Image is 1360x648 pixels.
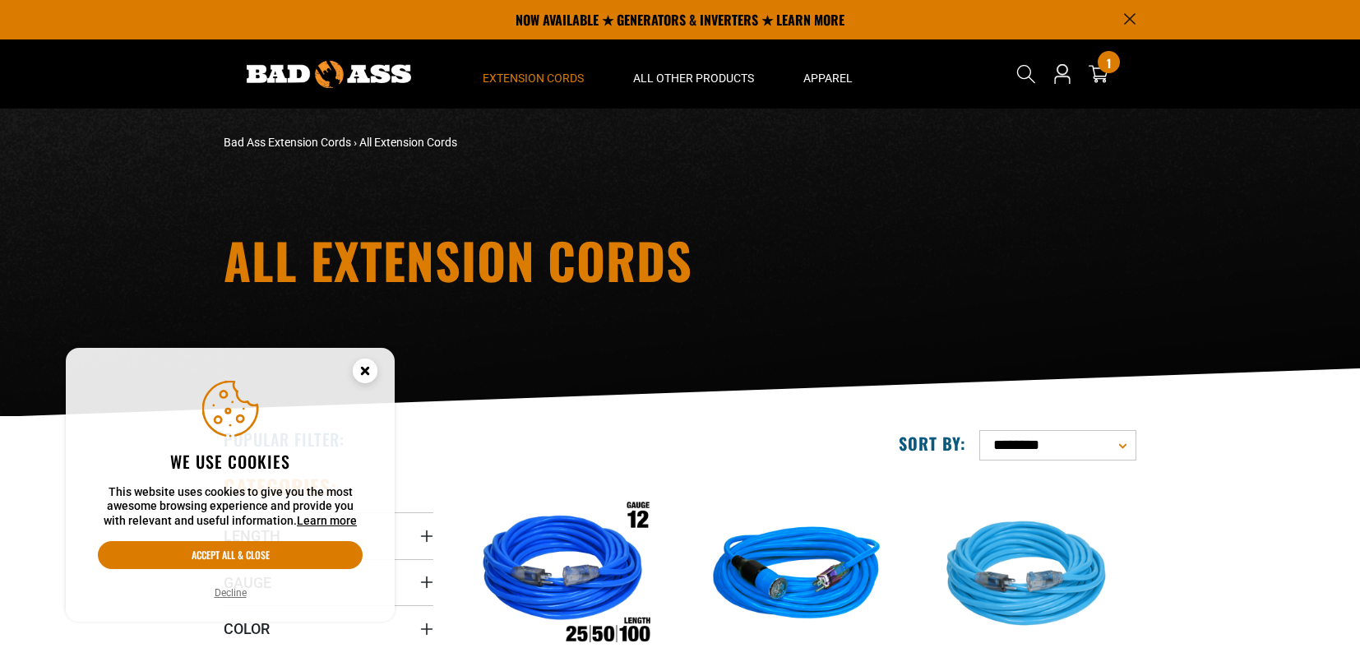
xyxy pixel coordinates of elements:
summary: Search [1013,61,1039,87]
summary: All Other Products [608,39,779,109]
img: Bad Ass Extension Cords [247,61,411,88]
span: › [354,136,357,149]
span: Color [224,619,270,638]
span: Extension Cords [483,71,584,86]
span: 1 [1107,57,1111,69]
summary: Apparel [779,39,877,109]
summary: Extension Cords [458,39,608,109]
h1: All Extension Cords [224,235,824,285]
button: Decline [210,585,252,601]
a: Bad Ass Extension Cords [224,136,351,149]
label: Sort by: [899,433,966,454]
button: Accept all & close [98,541,363,569]
a: Learn more [297,514,357,527]
span: All Other Products [633,71,754,86]
p: This website uses cookies to give you the most awesome browsing experience and provide you with r... [98,485,363,529]
span: All Extension Cords [359,136,457,149]
h2: We use cookies [98,451,363,472]
aside: Cookie Consent [66,348,395,623]
span: Apparel [803,71,853,86]
nav: breadcrumbs [224,134,824,151]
